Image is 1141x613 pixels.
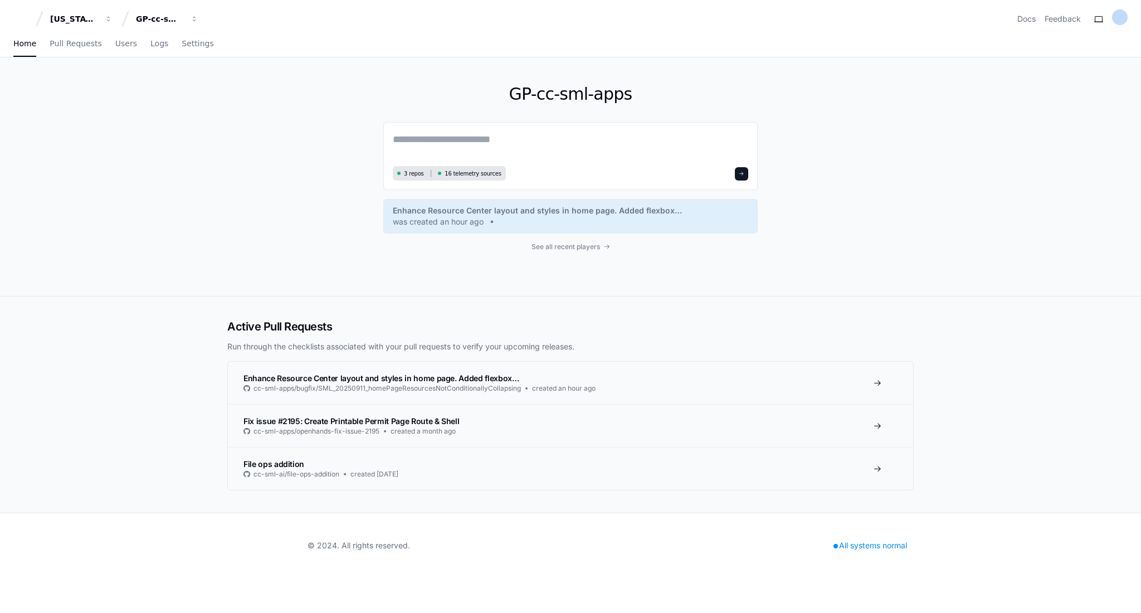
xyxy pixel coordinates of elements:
[253,384,521,393] span: cc-sml-apps/bugfix/SML_20250911_homePageResourcesNotConditionallyCollapsing
[1045,13,1081,25] button: Feedback
[50,13,98,25] div: [US_STATE] Pacific
[383,242,758,251] a: See all recent players
[253,470,339,479] span: cc-sml-ai/file-ops-addition
[253,427,379,436] span: cc-sml-apps/openhands-fix-issue-2195
[393,205,682,216] span: Enhance Resource Center layout and styles in home page. Added flexbox…
[445,169,501,178] span: 16 telemetry sources
[13,31,36,57] a: Home
[13,40,36,47] span: Home
[228,447,913,490] a: File ops additioncc-sml-ai/file-ops-additioncreated [DATE]
[308,540,410,551] div: © 2024. All rights reserved.
[182,40,213,47] span: Settings
[228,404,913,447] a: Fix issue #2195: Create Printable Permit Page Route & Shellcc-sml-apps/openhands-fix-issue-2195cr...
[115,31,137,57] a: Users
[243,459,304,469] span: File ops addition
[227,341,914,352] p: Run through the checklists associated with your pull requests to verify your upcoming releases.
[393,216,484,227] span: was created an hour ago
[404,169,424,178] span: 3 repos
[131,9,203,29] button: GP-cc-sml-apps
[115,40,137,47] span: Users
[46,9,117,29] button: [US_STATE] Pacific
[827,538,914,553] div: All systems normal
[243,416,459,426] span: Fix issue #2195: Create Printable Permit Page Route & Shell
[1017,13,1036,25] a: Docs
[50,40,101,47] span: Pull Requests
[532,384,596,393] span: created an hour ago
[532,242,600,251] span: See all recent players
[150,31,168,57] a: Logs
[350,470,398,479] span: created [DATE]
[391,427,456,436] span: created a month ago
[150,40,168,47] span: Logs
[393,205,748,227] a: Enhance Resource Center layout and styles in home page. Added flexbox…was created an hour ago
[383,84,758,104] h1: GP-cc-sml-apps
[243,373,519,383] span: Enhance Resource Center layout and styles in home page. Added flexbox…
[227,319,914,334] h2: Active Pull Requests
[182,31,213,57] a: Settings
[136,13,184,25] div: GP-cc-sml-apps
[228,362,913,404] a: Enhance Resource Center layout and styles in home page. Added flexbox…cc-sml-apps/bugfix/SML_2025...
[50,31,101,57] a: Pull Requests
